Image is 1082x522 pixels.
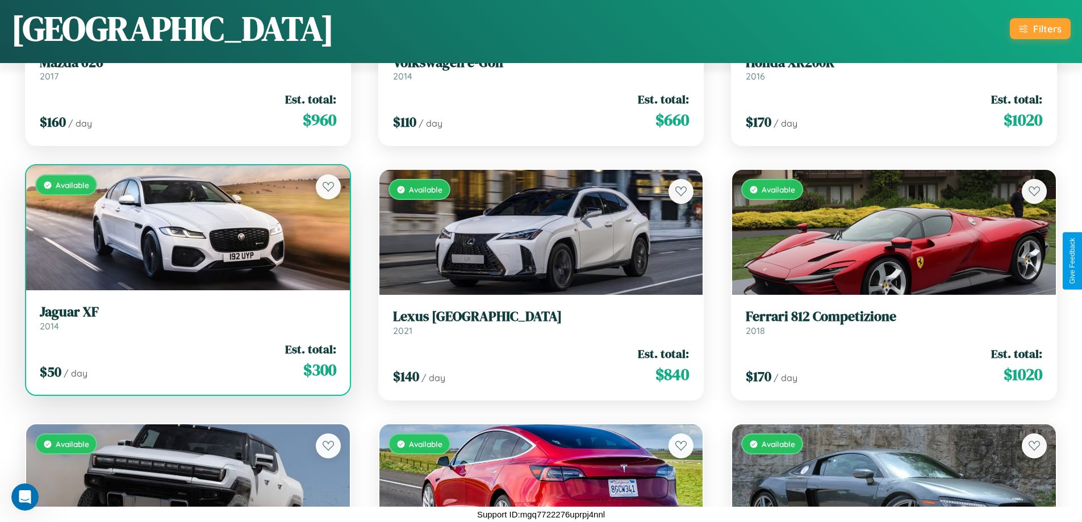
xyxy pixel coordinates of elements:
span: $ 170 [746,112,771,131]
span: Available [56,180,89,190]
p: Support ID: mgq7722276uprpj4nnl [477,507,605,522]
span: 2014 [393,70,412,82]
a: Lexus [GEOGRAPHIC_DATA]2021 [393,308,690,336]
span: $ 1020 [1004,108,1042,131]
span: / day [421,372,445,383]
span: 2014 [40,320,59,332]
h1: [GEOGRAPHIC_DATA] [11,5,334,52]
span: $ 960 [303,108,336,131]
span: $ 160 [40,112,66,131]
span: 2018 [746,325,765,336]
a: Ferrari 812 Competizione2018 [746,308,1042,336]
h3: Ferrari 812 Competizione [746,308,1042,325]
span: 2021 [393,325,412,336]
span: $ 660 [655,108,689,131]
span: Available [762,439,795,449]
span: Available [409,439,442,449]
span: Available [56,439,89,449]
span: / day [68,118,92,129]
span: $ 300 [303,358,336,381]
a: Volkswagen e-Golf2014 [393,55,690,82]
span: Est. total: [285,341,336,357]
span: $ 170 [746,367,771,386]
a: Mazda 6262017 [40,55,336,82]
span: $ 140 [393,367,419,386]
span: / day [419,118,442,129]
span: / day [64,368,87,379]
span: / day [774,118,797,129]
span: $ 840 [655,363,689,386]
span: Est. total: [991,345,1042,362]
button: Filters [1010,18,1071,39]
h3: Lexus [GEOGRAPHIC_DATA] [393,308,690,325]
span: Available [762,185,795,194]
span: Est. total: [638,91,689,107]
div: Give Feedback [1068,238,1076,284]
a: Honda XR200R2016 [746,55,1042,82]
span: Est. total: [638,345,689,362]
span: $ 50 [40,362,61,381]
span: $ 1020 [1004,363,1042,386]
h3: Jaguar XF [40,304,336,320]
span: $ 110 [393,112,416,131]
a: Jaguar XF2014 [40,304,336,332]
div: Filters [1033,23,1062,35]
span: 2017 [40,70,59,82]
iframe: Intercom live chat [11,483,39,511]
span: Available [409,185,442,194]
span: Est. total: [285,91,336,107]
span: 2016 [746,70,765,82]
span: / day [774,372,797,383]
span: Est. total: [991,91,1042,107]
